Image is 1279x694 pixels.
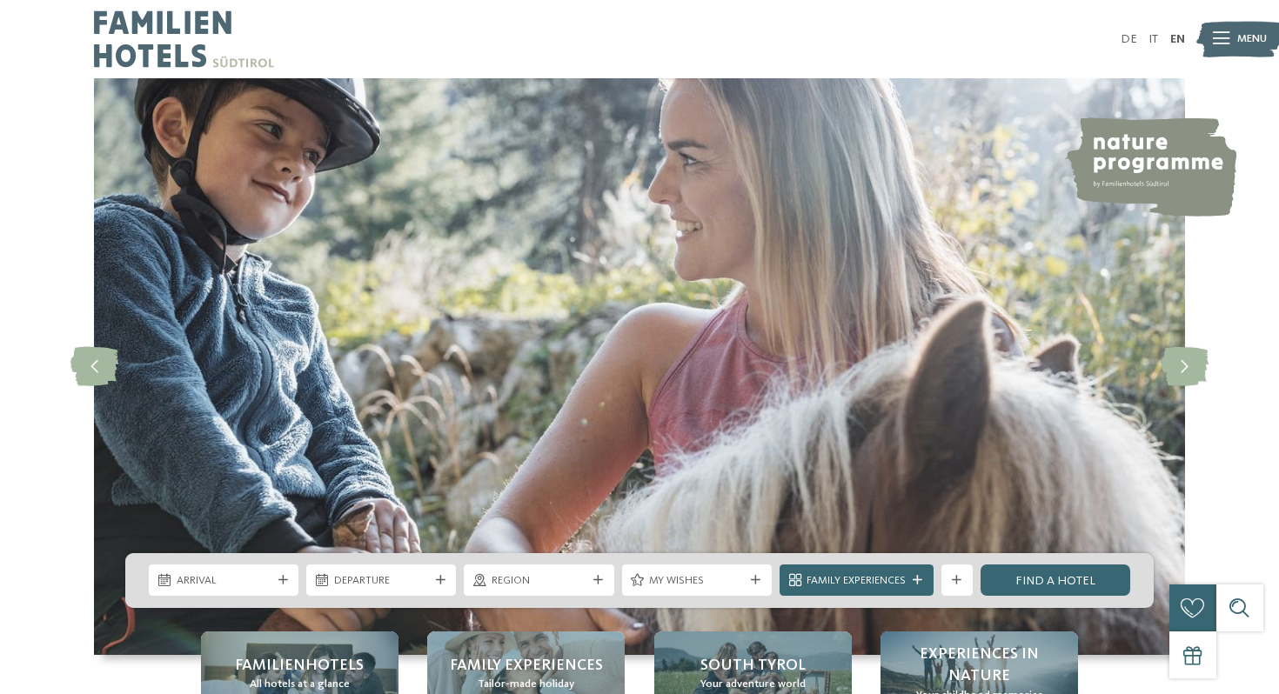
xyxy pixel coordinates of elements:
[492,573,586,589] span: Region
[1237,31,1267,47] span: Menu
[450,655,603,677] span: Family Experiences
[250,677,350,692] span: All hotels at a glance
[235,655,364,677] span: Familienhotels
[478,677,574,692] span: Tailor-made holiday
[649,573,744,589] span: My wishes
[700,655,806,677] span: South Tyrol
[1170,33,1185,45] a: EN
[807,573,906,589] span: Family Experiences
[700,677,806,692] span: Your adventure world
[981,564,1130,596] a: Find a hotel
[94,78,1185,655] img: Familienhotels Südtirol: The happy family places!
[334,573,429,589] span: Departure
[1064,117,1236,217] img: nature programme by Familienhotels Südtirol
[177,573,271,589] span: Arrival
[896,644,1062,687] span: Experiences in nature
[1148,33,1158,45] a: IT
[1121,33,1137,45] a: DE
